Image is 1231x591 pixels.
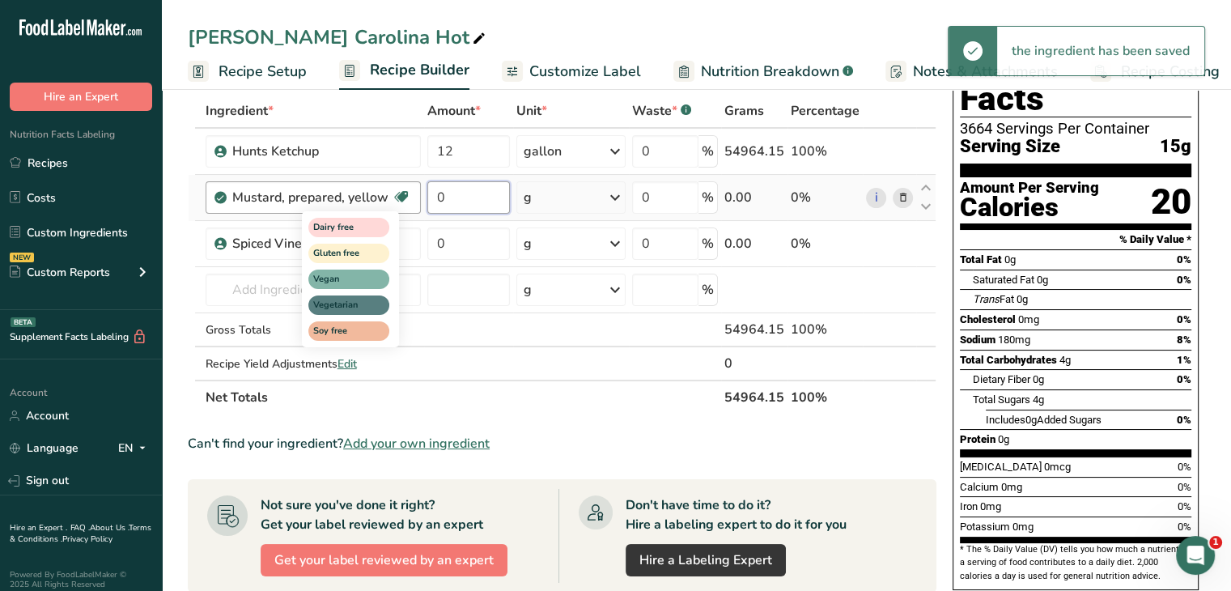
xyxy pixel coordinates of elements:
span: Nutrition Breakdown [701,61,839,83]
span: Total Carbohydrates [960,354,1057,366]
span: Recipe Setup [219,61,307,83]
span: Percentage [791,101,860,121]
span: 0g [1017,293,1028,305]
span: 4g [1059,354,1071,366]
div: g [524,234,532,253]
div: Recipe Yield Adjustments [206,355,421,372]
a: Notes & Attachments [885,53,1058,90]
div: 0% [791,188,860,207]
span: 0mg [1018,313,1039,325]
div: g [524,280,532,300]
a: Customize Label [502,53,641,90]
div: Not sure you've done it right? Get your label reviewed by an expert [261,495,483,534]
a: i [866,188,886,208]
span: Amount [427,101,481,121]
span: Total Fat [960,253,1002,266]
th: 100% [787,380,863,414]
a: Recipe Builder [339,52,469,91]
span: 180mg [998,334,1030,346]
a: About Us . [90,522,129,534]
span: Grams [724,101,764,121]
span: Customize Label [529,61,641,83]
button: Get your label reviewed by an expert [261,544,507,576]
span: [MEDICAL_DATA] [960,461,1042,473]
div: 100% [791,320,860,339]
span: Dairy free [313,221,370,235]
div: Custom Reports [10,264,110,281]
span: Protein [960,433,995,445]
div: Can't find your ingredient? [188,434,936,453]
div: g [524,188,532,207]
a: Hire an Expert . [10,522,67,534]
span: 0mg [1001,481,1022,493]
span: Total Sugars [973,393,1030,406]
a: Hire a Labeling Expert [626,544,786,576]
div: Waste [632,101,691,121]
span: 0% [1177,414,1191,426]
div: Gross Totals [206,321,421,338]
div: [PERSON_NAME] Carolina Hot [188,23,489,52]
span: 0g [1033,373,1044,385]
iframe: Intercom live chat [1176,536,1215,575]
span: Serving Size [960,137,1060,157]
span: 0% [1178,461,1191,473]
span: Vegan [313,273,370,287]
div: 0 [724,354,784,373]
span: Calcium [960,481,999,493]
span: Edit [337,356,357,372]
span: Gluten free [313,247,370,261]
span: Add your own ingredient [343,434,490,453]
span: Saturated Fat [973,274,1034,286]
div: Spiced Vinegar [232,234,411,253]
span: Fat [973,293,1014,305]
span: 1% [1177,354,1191,366]
span: Soy free [313,325,370,338]
h1: Nutrition Facts [960,43,1191,117]
span: 0g [1004,253,1016,266]
section: % Daily Value * [960,230,1191,249]
span: 0% [1177,313,1191,325]
span: 0mg [1012,521,1034,533]
span: Cholesterol [960,313,1016,325]
a: Terms & Conditions . [10,522,151,545]
span: 0% [1178,481,1191,493]
span: 0g [1025,414,1037,426]
span: 0% [1178,521,1191,533]
div: Powered By FoodLabelMaker © 2025 All Rights Reserved [10,570,152,589]
div: 0% [791,234,860,253]
a: Nutrition Breakdown [673,53,853,90]
div: Don't have time to do it? Hire a labeling expert to do it for you [626,495,847,534]
a: Recipe Setup [188,53,307,90]
input: Add Ingredient [206,274,421,306]
span: Iron [960,500,978,512]
div: 0.00 [724,188,784,207]
div: NEW [10,253,34,262]
span: 1 [1209,536,1222,549]
div: 0.00 [724,234,784,253]
div: BETA [11,317,36,327]
div: Mustard, prepared, yellow [232,188,392,207]
a: Language [10,434,79,462]
section: * The % Daily Value (DV) tells you how much a nutrient in a serving of food contributes to a dail... [960,543,1191,583]
span: Vegetarian [313,299,370,313]
span: 0% [1177,274,1191,286]
span: 0% [1177,253,1191,266]
div: gallon [524,142,562,161]
span: 4g [1033,393,1044,406]
span: Unit [516,101,547,121]
span: 15g [1160,137,1191,157]
div: the ingredient has been saved [997,27,1204,75]
span: 8% [1177,334,1191,346]
div: 54964.15 [724,320,784,339]
span: Sodium [960,334,995,346]
div: 54964.15 [724,142,784,161]
button: Hire an Expert [10,83,152,111]
span: Includes Added Sugars [986,414,1102,426]
span: 0g [1037,274,1048,286]
span: Potassium [960,521,1010,533]
span: Notes & Attachments [913,61,1058,83]
div: Hunts Ketchup [232,142,411,161]
i: Trans [973,293,1000,305]
span: Dietary Fiber [973,373,1030,385]
div: Amount Per Serving [960,181,1099,196]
